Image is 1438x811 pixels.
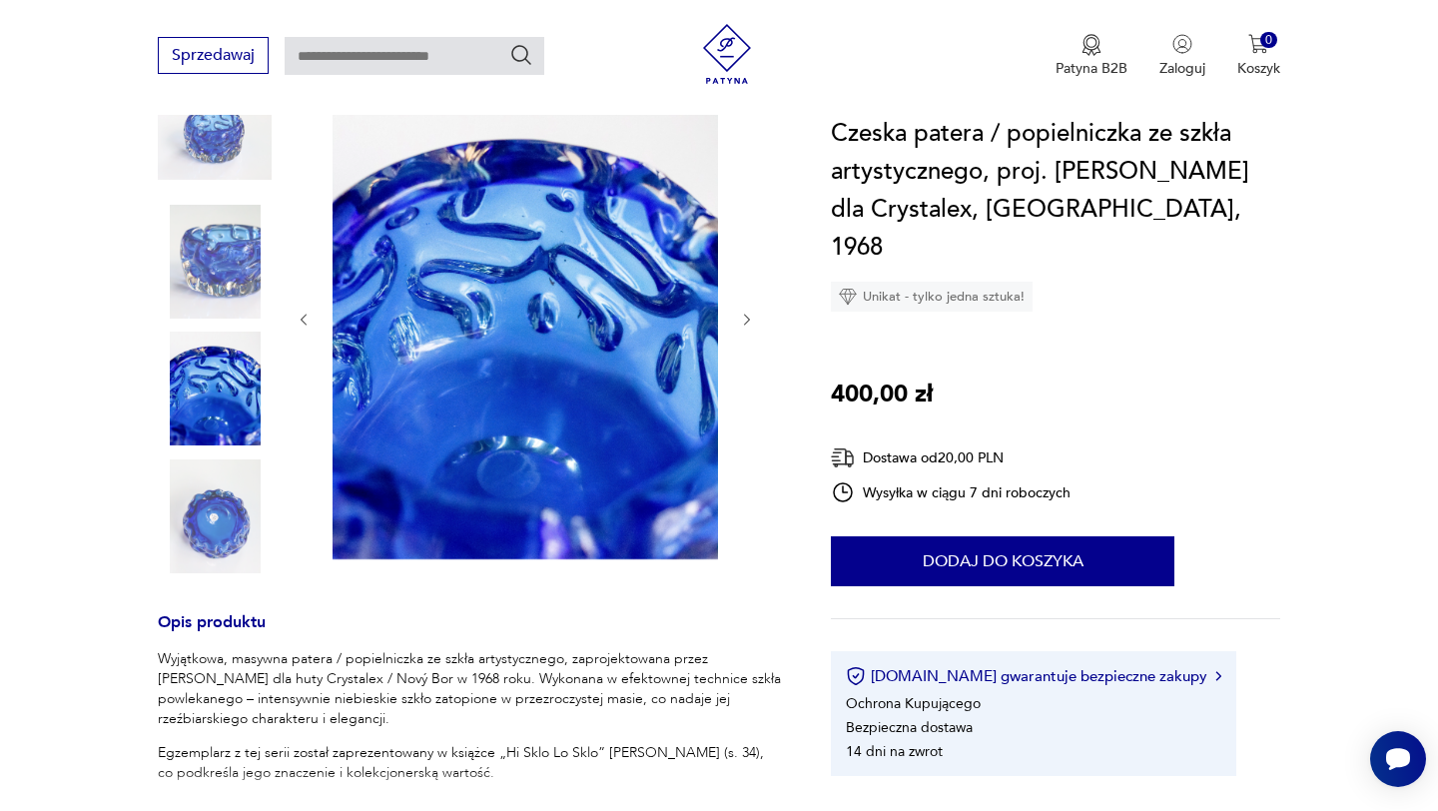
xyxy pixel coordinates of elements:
[846,694,981,713] li: Ochrona Kupującego
[831,536,1174,586] button: Dodaj do koszyka
[697,24,757,84] img: Patyna - sklep z meblami i dekoracjami vintage
[846,666,1220,686] button: [DOMAIN_NAME] gwarantuje bezpieczne zakupy
[846,666,866,686] img: Ikona certyfikatu
[1237,34,1280,78] button: 0Koszyk
[831,445,855,470] img: Ikona dostawy
[158,77,272,191] img: Zdjęcie produktu Czeska patera / popielniczka ze szkła artystycznego, proj. Pavel Hlava dla Cryst...
[831,282,1033,312] div: Unikat - tylko jedna sztuka!
[1215,671,1221,681] img: Ikona strzałki w prawo
[1081,34,1101,56] img: Ikona medalu
[1159,34,1205,78] button: Zaloguj
[1370,731,1426,787] iframe: Smartsupp widget button
[1172,34,1192,54] img: Ikonka użytkownika
[158,205,272,319] img: Zdjęcie produktu Czeska patera / popielniczka ze szkła artystycznego, proj. Pavel Hlava dla Cryst...
[158,37,269,74] button: Sprzedawaj
[1159,59,1205,78] p: Zaloguj
[509,43,533,67] button: Szukaj
[1056,34,1127,78] button: Patyna B2B
[831,445,1071,470] div: Dostawa od 20,00 PLN
[158,743,783,783] p: Egzemplarz z tej serii został zaprezentowany w książce „Hi Sklo Lo Sklo” [PERSON_NAME] (s. 34), c...
[158,459,272,573] img: Zdjęcie produktu Czeska patera / popielniczka ze szkła artystycznego, proj. Pavel Hlava dla Cryst...
[839,288,857,306] img: Ikona diamentu
[1260,32,1277,49] div: 0
[846,718,973,737] li: Bezpieczna dostawa
[1056,59,1127,78] p: Patyna B2B
[158,616,783,649] h3: Opis produktu
[1237,59,1280,78] p: Koszyk
[158,649,783,729] p: Wyjątkowa, masywna patera / popielniczka ze szkła artystycznego, zaprojektowana przez [PERSON_NAM...
[831,480,1071,504] div: Wysyłka w ciągu 7 dni roboczych
[1248,34,1268,54] img: Ikona koszyka
[333,77,718,559] img: Zdjęcie produktu Czeska patera / popielniczka ze szkła artystycznego, proj. Pavel Hlava dla Cryst...
[831,115,1279,267] h1: Czeska patera / popielniczka ze szkła artystycznego, proj. [PERSON_NAME] dla Crystalex, [GEOGRAPH...
[831,376,933,413] p: 400,00 zł
[158,332,272,445] img: Zdjęcie produktu Czeska patera / popielniczka ze szkła artystycznego, proj. Pavel Hlava dla Cryst...
[846,742,943,761] li: 14 dni na zwrot
[1056,34,1127,78] a: Ikona medaluPatyna B2B
[158,50,269,64] a: Sprzedawaj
